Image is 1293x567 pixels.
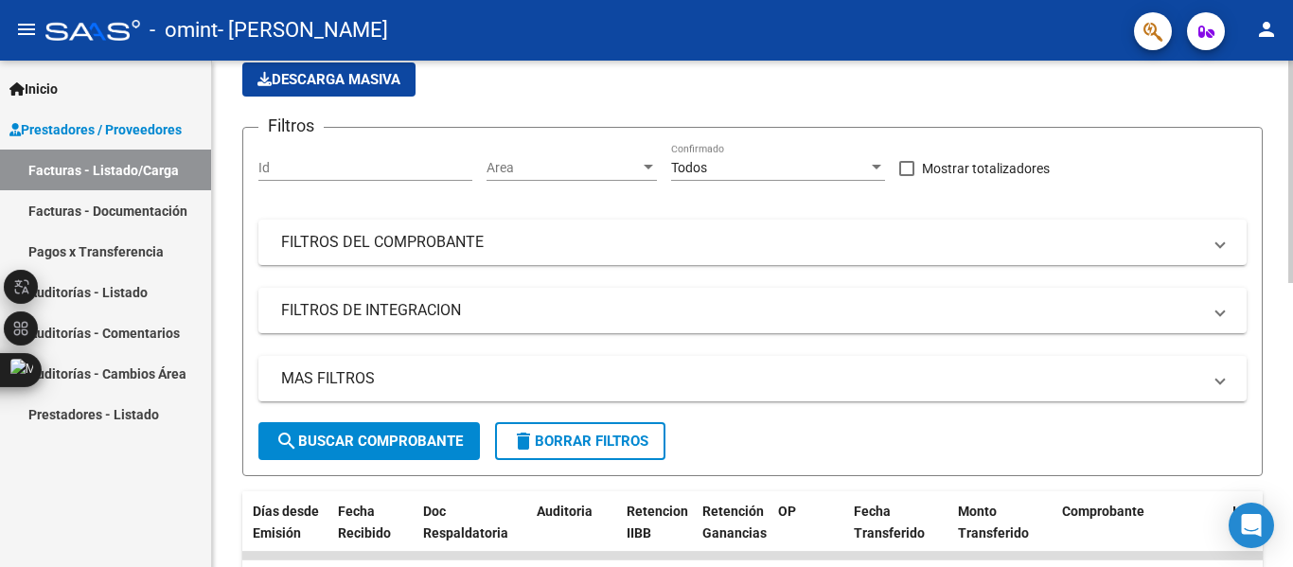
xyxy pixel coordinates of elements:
[1229,503,1274,548] div: Open Intercom Messenger
[150,9,218,51] span: - omint
[9,119,182,140] span: Prestadores / Proveedores
[671,160,707,175] span: Todos
[258,288,1247,333] mat-expansion-panel-header: FILTROS DE INTEGRACION
[242,62,416,97] button: Descarga Masiva
[958,504,1029,540] span: Monto Transferido
[423,504,508,540] span: Doc Respaldatoria
[1255,18,1278,41] mat-icon: person
[512,430,535,452] mat-icon: delete
[487,160,640,176] span: Area
[281,300,1201,321] mat-panel-title: FILTROS DE INTEGRACION
[275,433,463,450] span: Buscar Comprobante
[338,504,391,540] span: Fecha Recibido
[512,433,648,450] span: Borrar Filtros
[242,62,416,97] app-download-masive: Descarga masiva de comprobantes (adjuntos)
[258,220,1247,265] mat-expansion-panel-header: FILTROS DEL COMPROBANTE
[281,232,1201,253] mat-panel-title: FILTROS DEL COMPROBANTE
[281,368,1201,389] mat-panel-title: MAS FILTROS
[275,430,298,452] mat-icon: search
[253,504,319,540] span: Días desde Emisión
[854,504,925,540] span: Fecha Transferido
[627,504,688,540] span: Retencion IIBB
[258,422,480,460] button: Buscar Comprobante
[257,71,400,88] span: Descarga Masiva
[702,504,767,540] span: Retención Ganancias
[258,356,1247,401] mat-expansion-panel-header: MAS FILTROS
[1062,504,1144,519] span: Comprobante
[218,9,388,51] span: - [PERSON_NAME]
[537,504,593,519] span: Auditoria
[9,79,58,99] span: Inicio
[15,18,38,41] mat-icon: menu
[922,157,1050,180] span: Mostrar totalizadores
[778,504,796,519] span: OP
[495,422,665,460] button: Borrar Filtros
[258,113,324,139] h3: Filtros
